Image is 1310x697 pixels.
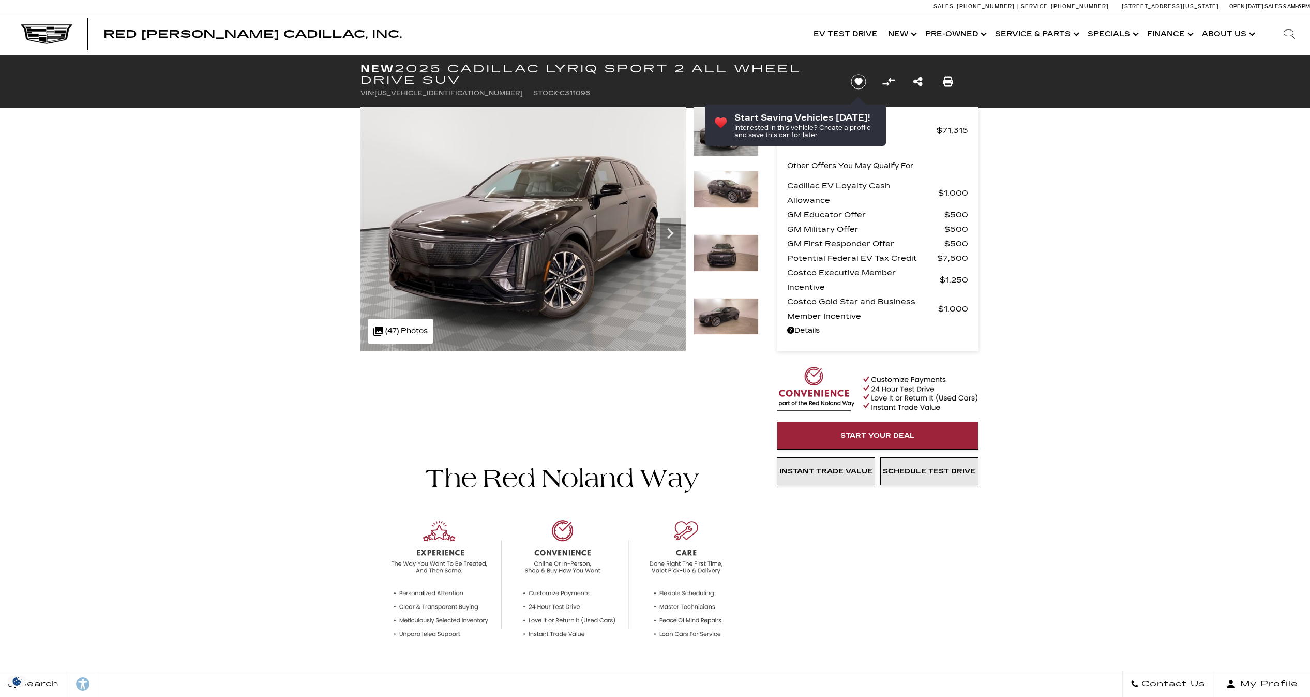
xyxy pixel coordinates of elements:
span: Open [DATE] [1229,3,1263,10]
img: New 2025 Stellar Black Metallic Cadillac Sport 2 image 1 [694,107,759,156]
span: $1,000 [938,302,968,316]
img: New 2025 Stellar Black Metallic Cadillac Sport 2 image 3 [694,234,759,272]
span: MSRP [787,123,937,138]
a: MSRP $71,315 [787,123,968,138]
a: Sales: [PHONE_NUMBER] [933,4,1017,9]
a: New [883,13,920,55]
span: $7,500 [937,251,968,265]
a: Potential Federal EV Tax Credit $7,500 [787,251,968,265]
iframe: Watch videos, learn about new EV models, and find the right one for you! [360,351,759,429]
span: Sales: [933,3,955,10]
div: Next [660,218,681,249]
a: Share this New 2025 Cadillac LYRIQ Sport 2 All Wheel Drive SUV [913,75,923,89]
span: Schedule Test Drive [883,467,975,476]
section: Click to Open Cookie Consent Modal [5,676,29,687]
span: [US_VEHICLE_IDENTIFICATION_NUMBER] [374,90,523,97]
button: Compare Vehicle [881,74,896,90]
a: Start Your Deal [777,422,978,450]
img: New 2025 Stellar Black Metallic Cadillac Sport 2 image 1 [360,107,686,351]
span: Service: [1021,3,1049,10]
a: GM Educator Offer $500 [787,207,968,222]
img: Opt-Out Icon [5,676,29,687]
a: Costco Gold Star and Business Member Incentive $1,000 [787,294,968,323]
span: Search [16,677,59,691]
span: VIN: [360,90,374,97]
span: Sales: [1264,3,1283,10]
img: New 2025 Stellar Black Metallic Cadillac Sport 2 image 4 [694,298,759,335]
span: $500 [944,236,968,251]
span: GM First Responder Offer [787,236,944,251]
a: Print this New 2025 Cadillac LYRIQ Sport 2 All Wheel Drive SUV [943,75,953,89]
button: Save vehicle [847,73,870,90]
span: Red [PERSON_NAME] Cadillac, Inc. [103,28,402,40]
a: Specials [1082,13,1142,55]
a: Instant Trade Value [777,457,875,485]
span: $500 [944,222,968,236]
span: Start Your Deal [840,432,915,440]
span: C311096 [560,90,590,97]
span: GM Military Offer [787,222,944,236]
p: Other Offers You May Qualify For [787,159,914,173]
a: About Us [1197,13,1258,55]
a: Red [PERSON_NAME] Cadillac, Inc. [103,29,402,39]
a: Costco Executive Member Incentive $1,250 [787,265,968,294]
a: Finance [1142,13,1197,55]
span: Instant Trade Value [779,467,872,476]
span: Potential Federal EV Tax Credit [787,251,937,265]
span: $1,250 [940,273,968,287]
a: Cadillac EV Loyalty Cash Allowance $1,000 [787,179,968,207]
a: Schedule Test Drive [880,457,978,485]
span: Contact Us [1139,677,1206,691]
iframe: YouTube video player [777,491,978,654]
a: [STREET_ADDRESS][US_STATE] [1122,3,1219,10]
span: Cadillac EV Loyalty Cash Allowance [787,179,938,207]
span: [PHONE_NUMBER] [957,3,1015,10]
span: GM Educator Offer [787,207,944,222]
a: GM First Responder Offer $500 [787,236,968,251]
img: Cadillac Dark Logo with Cadillac White Text [21,24,72,44]
a: EV Test Drive [808,13,883,55]
span: [PHONE_NUMBER] [1051,3,1109,10]
div: (47) Photos [368,319,433,344]
span: Costco Gold Star and Business Member Incentive [787,294,938,323]
a: Details [787,323,968,338]
span: 9 AM-6 PM [1283,3,1310,10]
span: $500 [944,207,968,222]
a: Service: [PHONE_NUMBER] [1017,4,1111,9]
strong: New [360,63,395,75]
h1: 2025 Cadillac LYRIQ Sport 2 All Wheel Drive SUV [360,63,834,86]
button: Open user profile menu [1214,671,1310,697]
a: Pre-Owned [920,13,990,55]
span: My Profile [1236,677,1298,691]
span: Stock: [533,90,560,97]
span: $71,315 [937,123,968,138]
img: New 2025 Stellar Black Metallic Cadillac Sport 2 image 2 [694,171,759,208]
span: Costco Executive Member Incentive [787,265,940,294]
span: $1,000 [938,186,968,200]
a: Contact Us [1122,671,1214,697]
a: Service & Parts [990,13,1082,55]
a: GM Military Offer $500 [787,222,968,236]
